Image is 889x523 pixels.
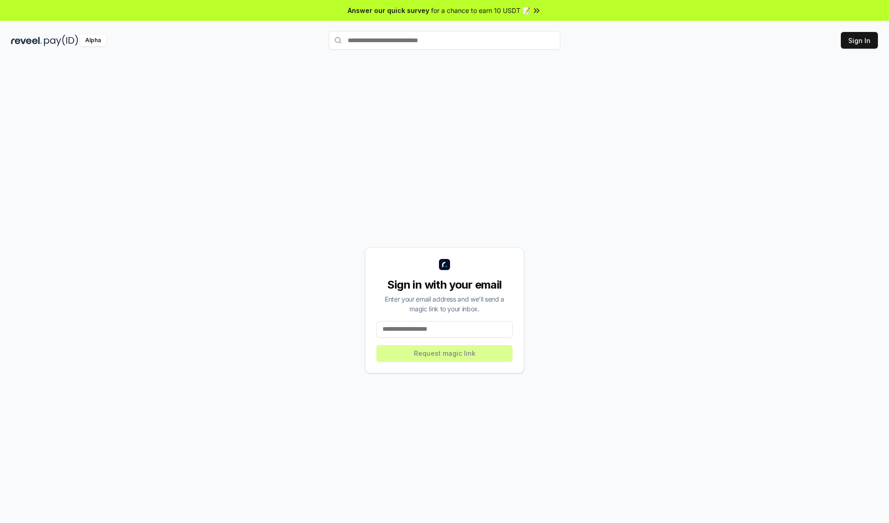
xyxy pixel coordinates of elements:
div: Sign in with your email [376,277,513,292]
div: Alpha [80,35,106,46]
img: logo_small [439,259,450,270]
button: Sign In [841,32,878,49]
span: Answer our quick survey [348,6,429,15]
span: for a chance to earn 10 USDT 📝 [431,6,530,15]
img: reveel_dark [11,35,42,46]
img: pay_id [44,35,78,46]
div: Enter your email address and we’ll send a magic link to your inbox. [376,294,513,314]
